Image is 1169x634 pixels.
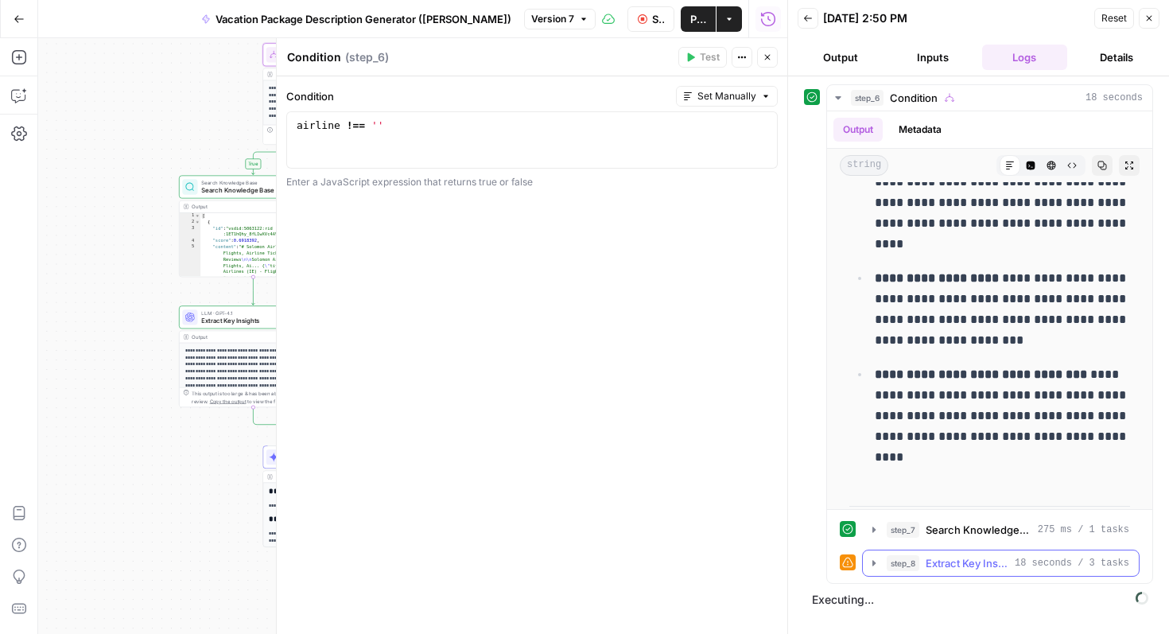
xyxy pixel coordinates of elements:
button: Publish [681,6,716,32]
button: 18 seconds / 3 tasks [863,550,1139,576]
div: 1 [180,213,200,220]
label: Condition [286,88,670,104]
button: Output [833,118,883,142]
span: Toggle code folding, rows 1 through 59 [195,213,200,220]
span: Version 7 [531,12,574,26]
span: step_8 [887,555,919,571]
span: 18 seconds [1085,91,1143,105]
span: 18 seconds / 3 tasks [1015,556,1129,570]
span: Copy the output [210,399,247,404]
span: string [840,155,888,176]
div: 4 [180,238,200,244]
span: Set Manually [697,89,756,103]
span: step_6 [851,90,884,106]
span: 275 ms / 1 tasks [1038,523,1129,537]
g: Edge from step_7 to step_8 [252,277,255,305]
button: Output [798,45,884,70]
div: 2 [180,219,200,225]
g: Edge from step_8 to step_6-conditional-end [253,407,336,430]
span: Stop Run [652,11,664,27]
textarea: Condition [287,49,341,65]
div: This output is too large & has been abbreviated for review. to view the full content. [192,390,323,405]
span: Extract Key Insights [201,316,301,325]
span: LLM · GPT-4.1 [201,309,301,317]
button: Set Manually [676,86,778,107]
g: Edge from step_6 to step_7 [252,145,337,174]
button: Logs [982,45,1068,70]
span: Search Knowledge Base [201,185,301,195]
span: Toggle code folding, rows 2 through 20 [195,219,200,225]
button: Reset [1094,8,1134,29]
div: 3 [180,225,200,238]
button: Vacation Package Description Generator ([PERSON_NAME]) [192,6,521,32]
button: Metadata [889,118,951,142]
div: Output [192,333,301,341]
span: Reset [1101,11,1127,25]
span: step_7 [887,522,919,538]
button: Stop Run [627,6,674,32]
span: Search Knowledge Base [201,179,301,187]
span: Executing... [807,587,1153,613]
button: Details [1074,45,1159,70]
button: 18 seconds [827,85,1152,111]
div: 5 [180,244,200,325]
button: Test [678,47,727,68]
span: Condition [890,90,938,106]
div: EndOutput [262,576,411,599]
span: Search Knowledge Base [926,522,1031,538]
div: Search Knowledge BaseSearch Knowledge BaseStep 7Output[ { "id":"vsdid:5063122:rid :1ET1hQhy_8fLIw... [179,176,328,278]
button: Version 7 [524,9,596,29]
button: 275 ms / 1 tasks [863,517,1139,543]
span: ( step_6 ) [345,49,389,65]
div: Enter a JavaScript expression that returns true or false [286,175,778,189]
span: Publish [690,11,706,27]
div: Output [192,203,301,211]
span: Vacation Package Description Generator ([PERSON_NAME]) [216,11,511,27]
span: Extract Key Insights [926,555,1008,571]
span: Test [700,50,720,64]
div: 18 seconds [827,111,1152,583]
button: Inputs [890,45,976,70]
